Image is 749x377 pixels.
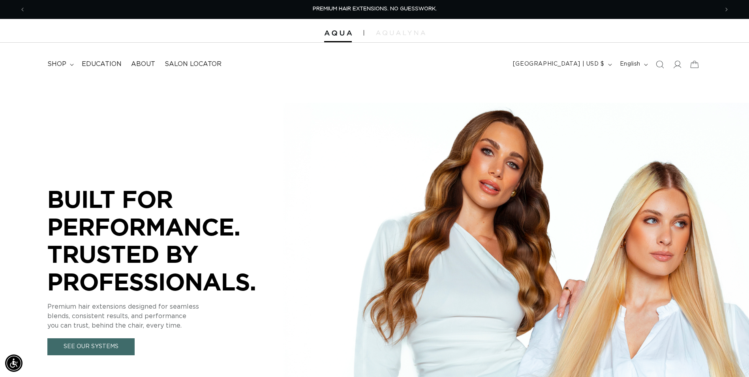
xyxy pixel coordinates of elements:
[47,302,284,330] p: Premium hair extensions designed for seamless blends, consistent results, and performance you can...
[5,354,23,372] div: Accessibility Menu
[376,30,425,35] img: aqualyna.com
[651,56,668,73] summary: Search
[324,30,352,36] img: Aqua Hair Extensions
[718,2,735,17] button: Next announcement
[710,339,749,377] iframe: Chat Widget
[47,185,284,295] p: BUILT FOR PERFORMANCE. TRUSTED BY PROFESSIONALS.
[82,60,122,68] span: Education
[77,55,126,73] a: Education
[14,2,31,17] button: Previous announcement
[165,60,222,68] span: Salon Locator
[508,57,615,72] button: [GEOGRAPHIC_DATA] | USD $
[126,55,160,73] a: About
[615,57,651,72] button: English
[160,55,226,73] a: Salon Locator
[47,338,135,355] a: See Our Systems
[47,60,66,68] span: shop
[513,60,604,68] span: [GEOGRAPHIC_DATA] | USD $
[43,55,77,73] summary: shop
[313,6,437,11] span: PREMIUM HAIR EXTENSIONS. NO GUESSWORK.
[131,60,155,68] span: About
[620,60,640,68] span: English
